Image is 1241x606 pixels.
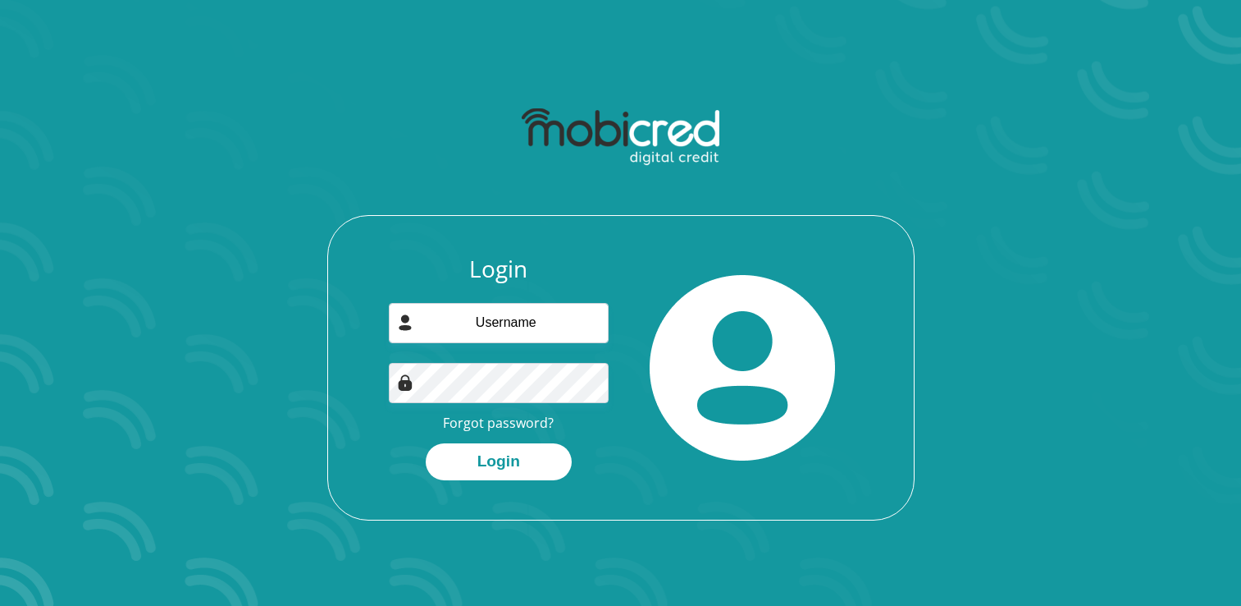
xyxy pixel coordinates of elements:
button: Login [426,443,572,480]
input: Username [389,303,609,343]
a: Forgot password? [443,414,554,432]
img: user-icon image [397,314,413,331]
img: Image [397,374,413,391]
img: mobicred logo [522,108,719,166]
h3: Login [389,255,609,283]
